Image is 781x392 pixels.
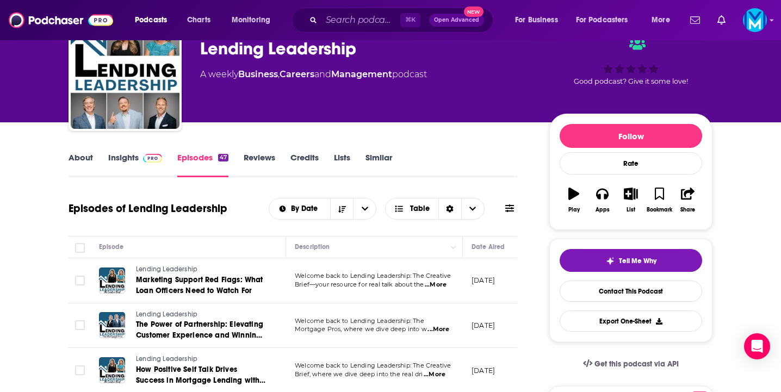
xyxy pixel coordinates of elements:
[269,198,377,220] h2: Choose List sort
[75,276,85,285] span: Toggle select row
[400,13,420,27] span: ⌘ K
[515,13,558,28] span: For Business
[331,69,392,79] a: Management
[127,11,181,29] button: open menu
[429,14,484,27] button: Open AdvancedNew
[136,355,197,363] span: Lending Leadership
[560,181,588,220] button: Play
[295,370,423,378] span: Brief, where we dive deep into the real dri
[560,124,702,148] button: Follow
[447,241,460,254] button: Column Actions
[627,207,635,213] div: List
[743,8,767,32] img: User Profile
[645,181,673,220] button: Bookmark
[135,13,167,28] span: Podcasts
[619,257,656,265] span: Tell Me Why
[314,69,331,79] span: and
[424,370,445,379] span: ...More
[560,152,702,175] div: Rate
[295,325,427,333] span: Mortgage Pros, where we dive deep into w
[652,13,670,28] span: More
[295,317,424,325] span: Welcome back to Lending Leadership: The
[180,11,217,29] a: Charts
[472,240,505,253] div: Date Aired
[576,13,628,28] span: For Podcasters
[136,265,266,275] a: Lending Leadership
[674,181,702,220] button: Share
[99,240,123,253] div: Episode
[224,11,284,29] button: open menu
[290,152,319,177] a: Credits
[69,152,93,177] a: About
[218,154,228,161] div: 47
[177,152,228,177] a: Episodes47
[507,11,572,29] button: open menu
[365,152,392,177] a: Similar
[244,152,275,177] a: Reviews
[713,11,730,29] a: Show notifications dropdown
[574,351,687,377] a: Get this podcast via API
[291,205,321,213] span: By Date
[385,198,485,220] button: Choose View
[75,365,85,375] span: Toggle select row
[560,281,702,302] a: Contact This Podcast
[606,257,615,265] img: tell me why sparkle
[647,207,672,213] div: Bookmark
[744,333,770,359] div: Open Intercom Messenger
[295,281,424,288] span: Brief—your resource for real talk about the
[71,20,179,129] img: Lending Leadership
[464,7,484,17] span: New
[427,325,449,334] span: ...More
[136,265,197,273] span: Lending Leadership
[596,207,610,213] div: Apps
[136,310,266,320] a: Lending Leadership
[295,240,330,253] div: Description
[136,364,266,386] a: How Positive Self Talk Drives Success in Mortgage Lending with [PERSON_NAME]
[136,275,263,295] span: Marketing Support Red Flags: What Loan Officers Need to Watch For
[560,310,702,332] button: Export One-Sheet
[200,68,427,81] div: A weekly podcast
[295,272,451,279] span: Welcome back to Lending Leadership: The Creative
[269,205,331,213] button: open menu
[136,320,263,351] span: The Power of Partnership: Elevating Customer Experience and Winning Together in Mortgage Appraisals
[136,310,197,318] span: Lending Leadership
[75,320,85,330] span: Toggle select row
[136,319,266,341] a: The Power of Partnership: Elevating Customer Experience and Winning Together in Mortgage Appraisals
[569,11,644,29] button: open menu
[743,8,767,32] button: Show profile menu
[9,10,113,30] img: Podchaser - Follow, Share and Rate Podcasts
[278,69,280,79] span: ,
[560,249,702,272] button: tell me why sparkleTell Me Why
[280,69,314,79] a: Careers
[472,366,495,375] p: [DATE]
[743,8,767,32] span: Logged in as katepacholek
[187,13,210,28] span: Charts
[472,276,495,285] p: [DATE]
[686,11,704,29] a: Show notifications dropdown
[588,181,616,220] button: Apps
[295,362,451,369] span: Welcome back to Lending Leadership: The Creative
[410,205,430,213] span: Table
[136,354,266,364] a: Lending Leadership
[353,198,376,219] button: open menu
[594,359,679,369] span: Get this podcast via API
[434,17,479,23] span: Open Advanced
[108,152,162,177] a: InsightsPodchaser Pro
[302,8,504,33] div: Search podcasts, credits, & more...
[425,281,447,289] span: ...More
[330,198,353,219] button: Sort Direction
[549,28,712,95] div: Good podcast? Give it some love!
[568,207,580,213] div: Play
[334,152,350,177] a: Lists
[472,321,495,330] p: [DATE]
[644,11,684,29] button: open menu
[617,181,645,220] button: List
[574,77,688,85] span: Good podcast? Give it some love!
[438,198,461,219] div: Sort Direction
[69,202,227,215] h1: Episodes of Lending Leadership
[680,207,695,213] div: Share
[321,11,400,29] input: Search podcasts, credits, & more...
[143,154,162,163] img: Podchaser Pro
